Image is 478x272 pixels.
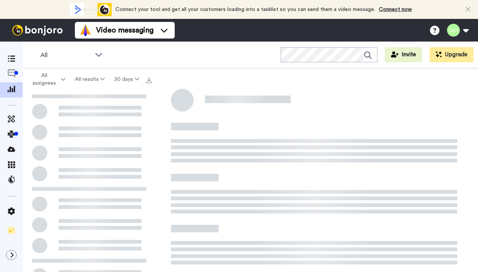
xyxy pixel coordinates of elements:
[430,47,473,62] button: Upgrade
[115,7,375,12] span: Connect your tool and get all your customers loading into a tasklist so you can send them a video...
[29,72,59,87] span: All assignees
[40,51,91,60] span: All
[109,73,144,86] button: 30 days
[9,25,66,36] img: bj-logo-header-white.svg
[8,227,15,234] img: Checklist.svg
[70,73,110,86] button: All results
[24,69,70,90] button: All assignees
[79,24,92,36] img: vm-color.svg
[379,7,412,12] a: Connect now
[385,47,422,62] button: Invite
[146,77,152,83] img: export.svg
[96,25,154,36] span: Video messaging
[144,74,154,85] button: Export all results that match these filters now.
[70,3,112,16] div: animation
